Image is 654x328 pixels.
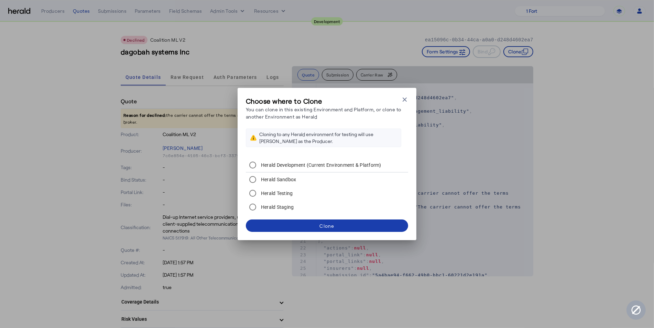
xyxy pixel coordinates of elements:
div: Cloning to any Herald environment for testing will use [PERSON_NAME] as the Producer. [259,131,397,145]
h3: Choose where to Clone [246,96,401,106]
button: Clone [246,219,408,232]
label: Herald Sandbox [260,176,296,183]
div: Clone [319,222,334,229]
label: Herald Development (Current Environment & Platform) [260,162,381,168]
label: Herald Staging [260,204,294,211]
label: Herald Testing [260,190,293,197]
p: You can clone in this existing Environment and Platform, or clone to another Environment as Herald [246,106,401,120]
